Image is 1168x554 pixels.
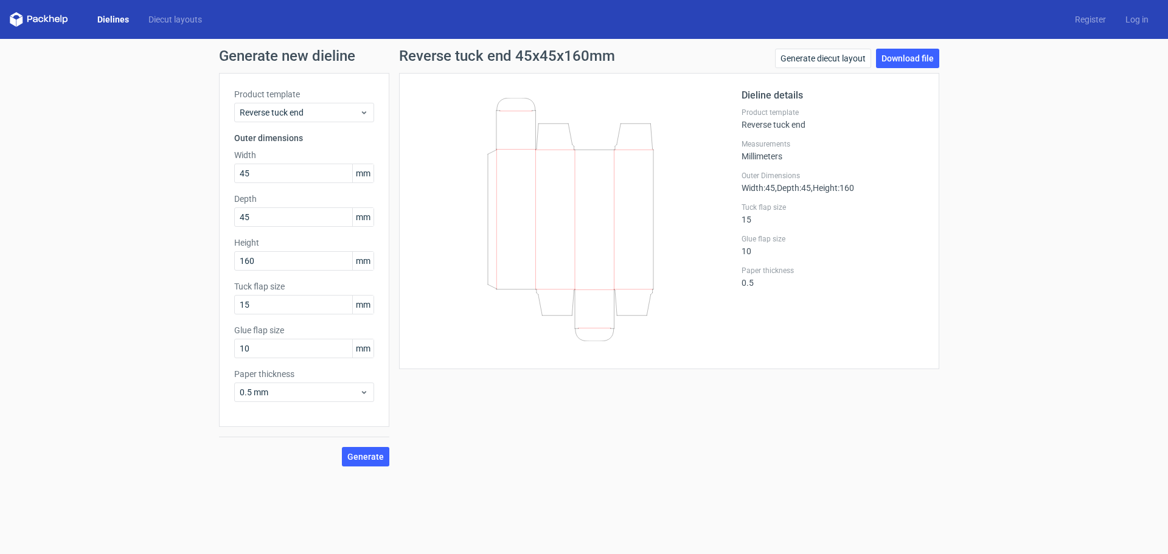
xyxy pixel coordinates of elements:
[240,386,360,398] span: 0.5 mm
[234,193,374,205] label: Depth
[742,171,924,181] label: Outer Dimensions
[139,13,212,26] a: Diecut layouts
[742,183,775,193] span: Width : 45
[742,108,924,117] label: Product template
[775,49,871,68] a: Generate diecut layout
[234,368,374,380] label: Paper thickness
[742,108,924,130] div: Reverse tuck end
[88,13,139,26] a: Dielines
[742,139,924,149] label: Measurements
[234,132,374,144] h3: Outer dimensions
[742,203,924,224] div: 15
[352,164,374,182] span: mm
[775,183,811,193] span: , Depth : 45
[352,296,374,314] span: mm
[811,183,854,193] span: , Height : 160
[742,88,924,103] h2: Dieline details
[1065,13,1116,26] a: Register
[742,234,924,244] label: Glue flap size
[876,49,939,68] a: Download file
[234,88,374,100] label: Product template
[219,49,949,63] h1: Generate new dieline
[352,339,374,358] span: mm
[742,139,924,161] div: Millimeters
[234,149,374,161] label: Width
[352,252,374,270] span: mm
[1116,13,1158,26] a: Log in
[234,280,374,293] label: Tuck flap size
[742,234,924,256] div: 10
[234,324,374,336] label: Glue flap size
[399,49,615,63] h1: Reverse tuck end 45x45x160mm
[352,208,374,226] span: mm
[234,237,374,249] label: Height
[240,106,360,119] span: Reverse tuck end
[742,203,924,212] label: Tuck flap size
[742,266,924,275] label: Paper thickness
[342,447,389,466] button: Generate
[347,452,384,461] span: Generate
[742,266,924,288] div: 0.5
